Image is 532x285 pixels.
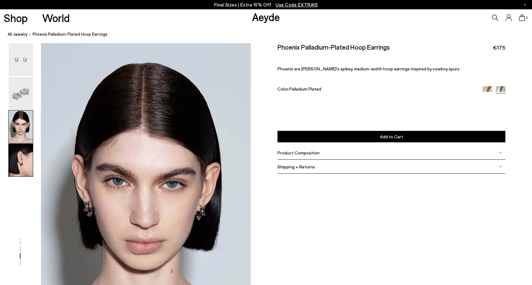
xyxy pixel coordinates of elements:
[9,144,33,176] img: Phoenix Palladium-Plated Hoop Earrings - Image 4
[252,10,280,23] a: Aeyde
[33,31,108,38] span: Phoenix Palladium-Plated Hoop Earrings
[289,86,321,91] span: Palladium Plated
[9,43,33,76] img: Phoenix Palladium-Plated Hoop Earrings - Image 1
[9,110,33,143] img: Phoenix Palladium-Plated Hoop Earrings - Image 3
[277,86,475,93] div: Color:
[277,164,315,169] span: Shipping + Returns
[499,151,502,154] img: svg%3E
[525,16,528,20] span: 0
[277,131,505,142] button: Add to Cart
[42,12,70,23] a: World
[9,77,33,109] img: Phoenix Palladium-Plated Hoop Earrings - Image 2
[493,44,505,51] span: €175
[277,150,320,155] span: Product Composition
[277,66,460,71] span: Phoenix are [PERSON_NAME]'s spikey, medium-width hoop earrings inspired by cowboy spurs.
[277,43,390,51] h2: Phoenix Palladium-Plated Hoop Earrings
[380,134,403,139] span: Add to Cart
[519,14,525,21] a: 0
[499,165,502,168] img: svg%3E
[8,26,532,43] nav: breadcrumb
[276,2,318,7] span: Navigate to /collections/ss25-final-sizes
[214,1,318,9] p: Final Sizes | Extra 15% Off
[8,31,28,38] a: All Jewelry
[4,12,28,23] a: Shop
